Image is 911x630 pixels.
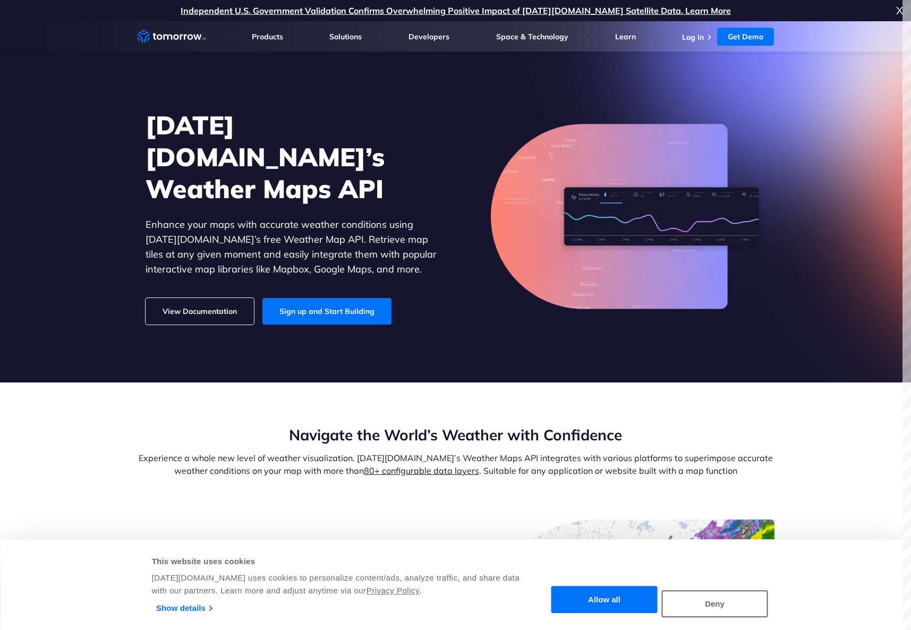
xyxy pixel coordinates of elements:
[662,590,768,617] button: Deny
[137,452,774,477] p: Experience a whole new level of weather visualization. [DATE][DOMAIN_NAME]’s Weather Maps API int...
[496,32,568,41] a: Space & Technology
[181,5,731,16] a: Independent U.S. Government Validation Confirms Overwhelming Positive Impact of [DATE][DOMAIN_NAM...
[329,32,362,41] a: Solutions
[717,28,774,46] a: Get Demo
[156,600,212,616] a: Show details
[682,32,704,42] a: Log In
[364,465,479,476] a: 80+ configurable data layers
[551,586,658,614] button: Allow all
[615,32,636,41] a: Learn
[152,555,521,568] div: This website uses cookies
[252,32,283,41] a: Products
[137,29,206,45] a: Home link
[146,109,438,205] h1: [DATE][DOMAIN_NAME]’s Weather Maps API
[146,217,438,277] p: Enhance your maps with accurate weather conditions using [DATE][DOMAIN_NAME]’s free Weather Map A...
[367,586,420,595] a: Privacy Policy
[152,572,521,597] div: [DATE][DOMAIN_NAME] uses cookies to personalize content/ads, analyze traffic, and share data with...
[137,425,774,445] h2: Navigate the World’s Weather with Confidence
[262,298,391,325] a: Sign up and Start Building
[146,298,254,325] a: View Documentation
[408,32,449,41] a: Developers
